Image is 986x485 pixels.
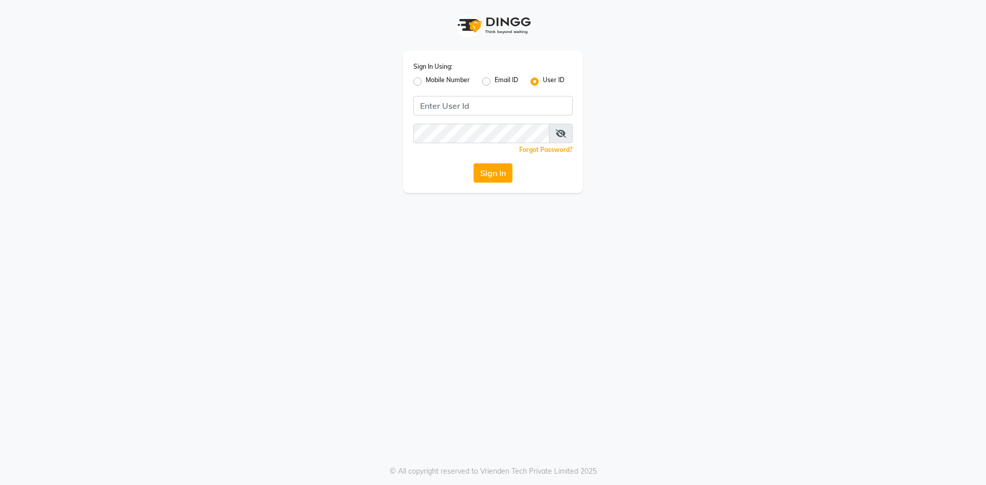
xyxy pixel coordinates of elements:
input: Username [413,96,573,115]
label: Mobile Number [426,75,470,88]
label: Email ID [495,75,518,88]
label: Sign In Using: [413,62,452,71]
label: User ID [543,75,564,88]
button: Sign In [473,163,513,183]
input: Username [413,124,549,143]
img: logo1.svg [452,10,534,41]
a: Forgot Password? [519,146,573,153]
